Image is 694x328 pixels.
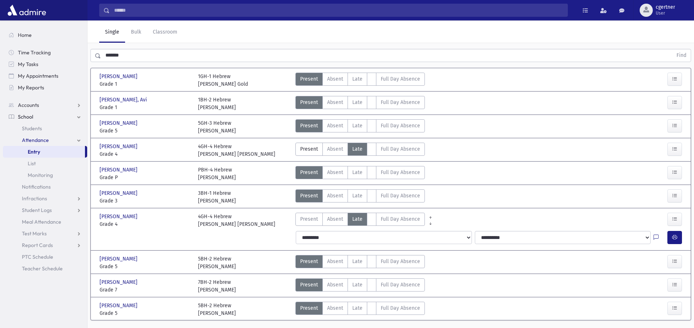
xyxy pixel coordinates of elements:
[3,146,85,158] a: Entry
[295,73,425,88] div: AttTypes
[22,207,52,213] span: Student Logs
[18,73,58,79] span: My Appointments
[3,239,87,251] a: Report Cards
[327,281,343,289] span: Absent
[3,216,87,228] a: Meal Attendance
[28,172,53,178] span: Monitoring
[100,286,191,294] span: Grade 7
[3,169,87,181] a: Monitoring
[327,99,343,106] span: Absent
[352,281,362,289] span: Late
[125,22,147,43] a: Bulk
[100,150,191,158] span: Grade 4
[18,113,33,120] span: School
[22,184,51,190] span: Notifications
[100,174,191,181] span: Grade P
[300,99,318,106] span: Present
[300,192,318,200] span: Present
[295,96,425,111] div: AttTypes
[300,304,318,312] span: Present
[22,195,47,202] span: Infractions
[381,192,420,200] span: Full Day Absence
[28,148,40,155] span: Entry
[3,70,87,82] a: My Appointments
[381,75,420,83] span: Full Day Absence
[198,143,275,158] div: 4GH-4 Hebrew [PERSON_NAME] [PERSON_NAME]
[100,119,139,127] span: [PERSON_NAME]
[18,84,44,91] span: My Reports
[100,255,139,263] span: [PERSON_NAME]
[22,219,61,225] span: Meal Attendance
[198,166,236,181] div: PBH-4 Hebrew [PERSON_NAME]
[672,49,691,62] button: Find
[100,213,139,220] span: [PERSON_NAME]
[327,169,343,176] span: Absent
[352,169,362,176] span: Late
[327,304,343,312] span: Absent
[100,80,191,88] span: Grade 1
[300,215,318,223] span: Present
[327,122,343,130] span: Absent
[3,82,87,93] a: My Reports
[295,278,425,294] div: AttTypes
[198,255,236,270] div: 5BH-2 Hebrew [PERSON_NAME]
[352,304,362,312] span: Late
[3,99,87,111] a: Accounts
[99,22,125,43] a: Single
[100,96,148,104] span: [PERSON_NAME], Avi
[3,58,87,70] a: My Tasks
[295,213,425,228] div: AttTypes
[381,281,420,289] span: Full Day Absence
[100,263,191,270] span: Grade 5
[352,145,362,153] span: Late
[295,143,425,158] div: AttTypes
[3,134,87,146] a: Attendance
[100,143,139,150] span: [PERSON_NAME]
[381,304,420,312] span: Full Day Absence
[100,127,191,135] span: Grade 5
[295,166,425,181] div: AttTypes
[327,215,343,223] span: Absent
[3,158,87,169] a: List
[300,169,318,176] span: Present
[300,258,318,265] span: Present
[198,189,236,205] div: 3BH-1 Hebrew [PERSON_NAME]
[656,10,675,16] span: User
[381,215,420,223] span: Full Day Absence
[22,254,53,260] span: PTC Schedule
[3,228,87,239] a: Test Marks
[327,192,343,200] span: Absent
[100,302,139,309] span: [PERSON_NAME]
[22,230,47,237] span: Test Marks
[381,99,420,106] span: Full Day Absence
[198,119,236,135] div: 5GH-3 Hebrew [PERSON_NAME]
[295,255,425,270] div: AttTypes
[300,75,318,83] span: Present
[295,302,425,317] div: AttTypes
[381,258,420,265] span: Full Day Absence
[3,204,87,216] a: Student Logs
[381,169,420,176] span: Full Day Absence
[3,193,87,204] a: Infractions
[100,278,139,286] span: [PERSON_NAME]
[198,73,248,88] div: 1GH-1 Hebrew [PERSON_NAME] Gold
[352,75,362,83] span: Late
[327,75,343,83] span: Absent
[352,192,362,200] span: Late
[3,29,87,41] a: Home
[198,96,236,111] div: 1BH-2 Hebrew [PERSON_NAME]
[3,111,87,123] a: School
[295,119,425,135] div: AttTypes
[327,258,343,265] span: Absent
[100,189,139,197] span: [PERSON_NAME]
[3,47,87,58] a: Time Tracking
[22,265,63,272] span: Teacher Schedule
[352,122,362,130] span: Late
[381,145,420,153] span: Full Day Absence
[295,189,425,205] div: AttTypes
[381,122,420,130] span: Full Day Absence
[327,145,343,153] span: Absent
[352,215,362,223] span: Late
[18,49,51,56] span: Time Tracking
[22,125,42,132] span: Students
